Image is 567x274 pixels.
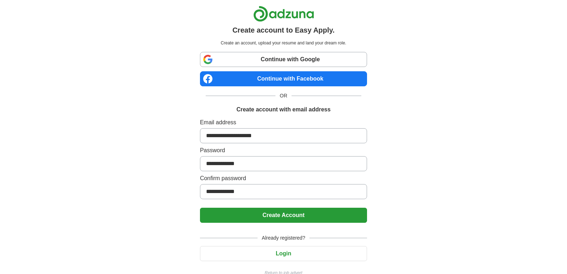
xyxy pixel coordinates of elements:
[201,40,366,46] p: Create an account, upload your resume and land your dream role.
[275,92,292,100] span: OR
[258,234,309,242] span: Already registered?
[253,6,314,22] img: Adzuna logo
[200,174,367,183] label: Confirm password
[200,52,367,67] a: Continue with Google
[200,246,367,261] button: Login
[200,118,367,127] label: Email address
[233,25,335,35] h1: Create account to Easy Apply.
[200,208,367,223] button: Create Account
[200,146,367,155] label: Password
[200,250,367,256] a: Login
[236,105,331,114] h1: Create account with email address
[200,71,367,86] a: Continue with Facebook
